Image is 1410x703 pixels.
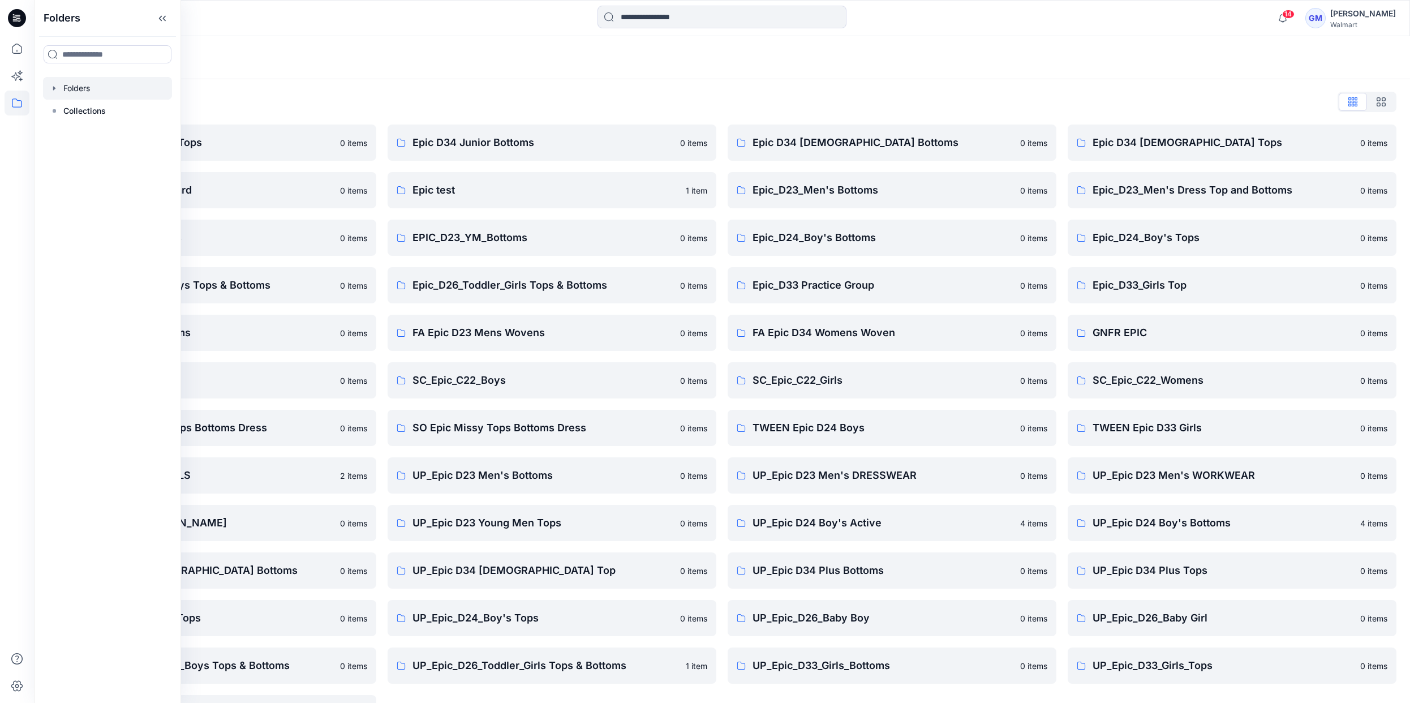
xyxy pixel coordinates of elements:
a: Epic_D33_Girls_Bottoms0 items [48,315,376,351]
a: UP_Epic_D26_Toddler_Girls Tops & Bottoms1 item [388,648,716,684]
a: Epic_D23_Men's Dress Top and Bottoms0 items [1068,172,1396,208]
p: UP_Epic_D33_Girls_Bottoms [753,658,1013,674]
a: UP_Epic D23 Young Men Tops0 items [388,505,716,541]
a: UP_EPIC D23 [PERSON_NAME]0 items [48,505,376,541]
p: 0 items [1020,375,1047,387]
a: Epic test1 item [388,172,716,208]
a: Epic_D23_Men's Bottoms0 items [728,172,1056,208]
a: UP_Epic_D33_Girls_Tops0 items [1068,648,1396,684]
p: 0 items [1020,422,1047,434]
p: UP_Epic_D26_Baby Boy [753,610,1013,626]
p: 1 item [686,660,707,672]
p: UP_Epic_D26_Toddler_Girls Tops & Bottoms [412,658,679,674]
p: 0 items [1360,660,1387,672]
a: TWEEN Epic D24 Boys0 items [728,410,1056,446]
p: 0 items [1360,612,1387,624]
p: Epic_D23_Men's Tops [72,230,333,246]
p: 0 items [340,375,367,387]
p: UP_Epic D34 [DEMOGRAPHIC_DATA] Top [412,563,673,578]
a: UP_Epic_D26_Baby Girl0 items [1068,600,1396,636]
a: UP_Epic_D26_Toddler_Boys Tops & Bottoms0 items [48,648,376,684]
p: UP_Epic_D26_Toddler_Boys Tops & Bottoms [72,658,333,674]
p: 0 items [340,660,367,672]
p: 0 items [680,470,707,482]
p: GNFR EPIC [1093,325,1353,341]
p: 0 items [340,185,367,196]
p: Epic_D33 Practice Group [753,277,1013,293]
p: 4 items [1360,517,1387,529]
a: FA Epic D34 Womens Woven0 items [728,315,1056,351]
p: 0 items [1020,660,1047,672]
div: GM [1305,8,1326,28]
a: Practice group0 items [48,362,376,398]
p: Epic D23 Young Men Tops [72,135,333,151]
p: 2 items [340,470,367,482]
a: Epic_D26_Toddler_Girls Tops & Bottoms0 items [388,267,716,303]
a: SO Epic Missy Tops Bottoms Dress0 items [388,410,716,446]
p: 0 items [1360,327,1387,339]
p: Scoop_ Epic Missy Tops Bottoms Dress [72,420,333,436]
p: UP_Epic D23 Men's Bottoms [412,468,673,483]
p: 0 items [680,280,707,292]
p: 0 items [1360,422,1387,434]
p: UP_Epic_D33_Girls_Tops [1093,658,1353,674]
p: 0 items [1020,185,1047,196]
a: TWEEN EPIC D33 GIRLS2 items [48,457,376,494]
a: SC_Epic_C22_Boys0 items [388,362,716,398]
p: 0 items [1020,612,1047,624]
a: UP_Epic D23 Men's DRESSWEAR0 items [728,457,1056,494]
p: 0 items [1360,470,1387,482]
a: Epic_D26_Toddler_Boys Tops & Bottoms0 items [48,267,376,303]
p: SO Epic Missy Tops Bottoms Dress [412,420,673,436]
div: Walmart [1330,20,1396,29]
p: UP_Epic D23 Men's DRESSWEAR [753,468,1013,483]
p: 0 items [1360,280,1387,292]
p: UP_Epic D24 Boy's Active [753,515,1013,531]
div: [PERSON_NAME] [1330,7,1396,20]
p: TWEEN EPIC D33 GIRLS [72,468,333,483]
a: Scoop_ Epic Missy Tops Bottoms Dress0 items [48,410,376,446]
p: Practice group [72,372,333,388]
p: UP_Epic D34 Plus Tops [1093,563,1353,578]
a: UP_Epic_D23_Men's Tops0 items [48,600,376,636]
p: UP_Epic D34 [DEMOGRAPHIC_DATA] Bottoms [72,563,333,578]
p: 0 items [340,517,367,529]
p: TWEEN Epic D24 Boys [753,420,1013,436]
a: UP_Epic D23 Men's WORKWEAR0 items [1068,457,1396,494]
p: 0 items [340,612,367,624]
p: Epic_D26_Toddler_Girls Tops & Bottoms [412,277,673,293]
a: Epic D34 [DEMOGRAPHIC_DATA] Bottoms0 items [728,125,1056,161]
p: UP_Epic D34 Plus Bottoms [753,563,1013,578]
p: Epic_D24_Boy's Tops [1093,230,1353,246]
a: Epic_D24_Boy's Tops0 items [1068,220,1396,256]
p: Epic_D23_Men's Bottoms [753,182,1013,198]
p: 0 items [340,232,367,244]
a: UP_Epic_D24_Boy's Tops0 items [388,600,716,636]
p: SC_Epic_C22_Womens [1093,372,1353,388]
a: Epic_D23_Men's Tops0 items [48,220,376,256]
p: 0 items [1020,232,1047,244]
p: UP_Epic_D23_Men's Tops [72,610,333,626]
a: UP_Epic D34 Plus Bottoms0 items [728,552,1056,589]
p: Collections [63,104,106,118]
p: Epic_D33_Girls Top [1093,277,1353,293]
a: Epic_D33_Girls Top0 items [1068,267,1396,303]
p: UP_EPIC D23 [PERSON_NAME] [72,515,333,531]
p: Epic D34 [DEMOGRAPHIC_DATA] Bottoms [753,135,1013,151]
p: 0 items [1360,185,1387,196]
p: FA Epic D34 Womens Woven [753,325,1013,341]
p: 0 items [1020,470,1047,482]
a: Epic_D24_Boy's Bottoms0 items [728,220,1056,256]
p: EPIC_D23_YM_Bottoms [412,230,673,246]
p: FA Epic D23 Mens Wovens [412,325,673,341]
p: Epic D34 Junior Bottoms [412,135,673,151]
p: 0 items [340,327,367,339]
p: 0 items [680,327,707,339]
p: UP_Epic D23 Young Men Tops [412,515,673,531]
p: Epic D34 [DEMOGRAPHIC_DATA] Tops [1093,135,1353,151]
p: Epic_D23_Men's Dress Top and Bottoms [1093,182,1353,198]
a: UP_Epic D34 [DEMOGRAPHIC_DATA] Bottoms0 items [48,552,376,589]
p: 0 items [680,422,707,434]
p: 0 items [340,565,367,577]
a: UP_Epic D23 Men's Bottoms0 items [388,457,716,494]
